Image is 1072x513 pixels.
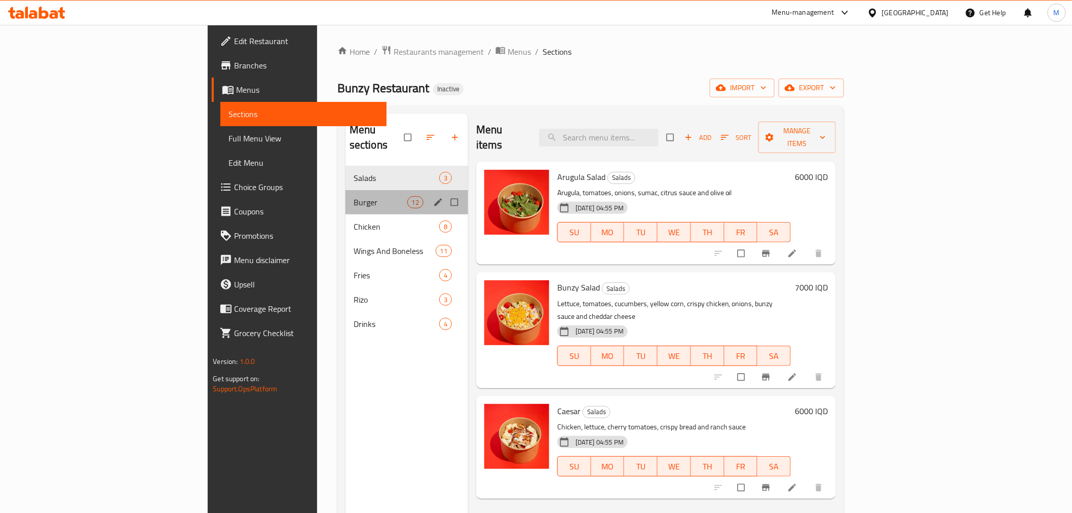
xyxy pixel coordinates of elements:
button: TH [691,222,724,242]
span: TU [628,459,654,474]
span: Inactive [433,85,464,93]
button: Branch-specific-item [755,242,779,265]
span: Coverage Report [234,303,378,315]
span: 4 [440,319,451,329]
button: import [710,79,775,97]
span: Select section [661,128,682,147]
button: delete [808,366,832,388]
span: 1.0.0 [239,355,255,368]
a: Full Menu View [220,126,387,151]
button: TU [624,222,658,242]
span: Caesar [557,404,581,419]
li: / [535,46,539,58]
h6: 6000 IQD [795,170,828,184]
p: Chicken, lettuce, cherry tomatoes, crispy bread and ranch sauce [557,421,791,433]
span: SU [562,225,587,240]
button: MO [591,222,625,242]
span: Sort items [714,130,758,145]
span: 4 [440,271,451,280]
h6: 7000 IQD [795,280,828,295]
button: Sort [718,130,754,145]
span: TH [695,459,720,474]
span: SA [761,349,787,363]
span: Wings And Boneless [354,245,436,257]
a: Restaurants management [381,45,484,58]
button: TH [691,346,724,366]
span: Salads [583,406,610,418]
img: Caesar [484,404,549,469]
button: Manage items [758,122,836,153]
span: SA [761,225,787,240]
a: Support.OpsPlatform [213,382,277,395]
span: Bunzy Salad [557,280,600,295]
div: items [407,196,424,208]
a: Edit menu item [787,483,799,493]
span: M [1054,7,1060,18]
div: items [439,294,452,306]
div: Salads [607,172,635,184]
span: Edit Menu [228,157,378,169]
span: FR [729,459,754,474]
button: delete [808,477,832,499]
span: Manage items [767,125,828,150]
button: SA [757,456,791,477]
a: Grocery Checklist [212,321,387,345]
div: Drinks4 [346,312,468,336]
button: Branch-specific-item [755,366,779,388]
div: items [439,269,452,281]
button: Add section [444,126,468,149]
div: [GEOGRAPHIC_DATA] [882,7,949,18]
span: Menu disclaimer [234,254,378,266]
a: Promotions [212,224,387,248]
span: Choice Groups [234,181,378,193]
a: Menus [495,45,531,58]
span: Sort sections [419,126,444,149]
button: SA [757,222,791,242]
span: Add item [682,130,714,145]
span: Salads [602,283,629,295]
span: 8 [440,222,451,232]
span: TH [695,225,720,240]
div: Drinks [354,318,439,330]
span: import [718,82,767,94]
button: Branch-specific-item [755,477,779,499]
a: Menu disclaimer [212,248,387,272]
div: Wings And Boneless11 [346,239,468,263]
span: FR [729,225,754,240]
span: MO [595,459,621,474]
a: Upsell [212,272,387,297]
a: Menus [212,78,387,102]
div: Salads [354,172,439,184]
a: Sections [220,102,387,126]
span: export [787,82,836,94]
p: Lettuce, tomatoes, cucumbers, yellow corn, crispy chicken, onions, bunzy sauce and cheddar cheese [557,298,791,323]
span: 11 [436,246,451,256]
div: items [439,221,452,233]
span: Burger [354,196,407,208]
button: FR [724,346,758,366]
span: Select to update [732,244,753,263]
span: WE [662,225,687,240]
button: WE [658,222,691,242]
span: MO [595,225,621,240]
div: Fries [354,269,439,281]
div: Salads [583,406,610,418]
button: WE [658,346,691,366]
img: Arugula Salad [484,170,549,235]
nav: Menu sections [346,162,468,340]
button: SA [757,346,791,366]
button: FR [724,222,758,242]
div: Chicken8 [346,214,468,239]
button: TH [691,456,724,477]
div: items [439,318,452,330]
span: Menus [236,84,378,96]
span: Arugula Salad [557,169,605,185]
span: Upsell [234,278,378,290]
div: items [436,245,452,257]
span: WE [662,349,687,363]
span: [DATE] 04:55 PM [571,203,628,213]
div: items [439,172,452,184]
a: Coverage Report [212,297,387,321]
